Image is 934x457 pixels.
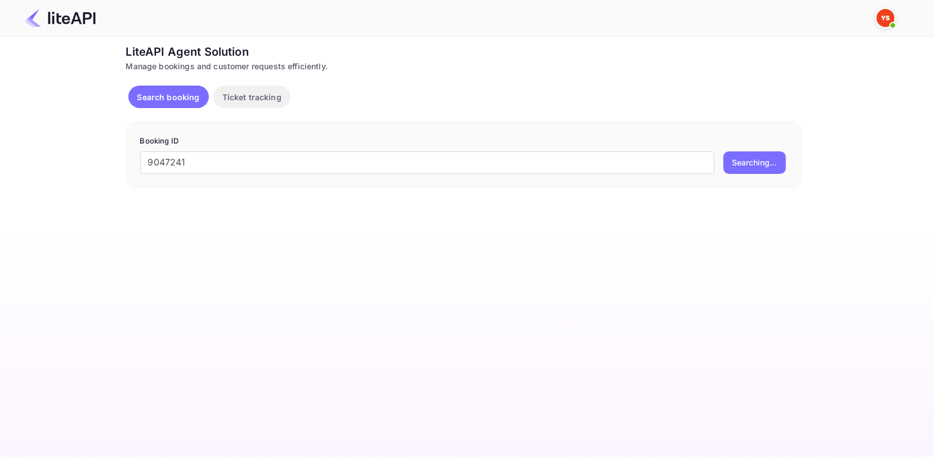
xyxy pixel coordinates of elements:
[140,151,714,174] input: Enter Booking ID (e.g., 63782194)
[126,60,802,72] div: Manage bookings and customer requests efficiently.
[126,43,802,60] div: LiteAPI Agent Solution
[222,91,281,103] p: Ticket tracking
[140,136,788,147] p: Booking ID
[877,9,895,27] img: Yandex Support
[25,9,96,27] img: LiteAPI Logo
[723,151,786,174] button: Searching...
[137,91,200,103] p: Search booking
